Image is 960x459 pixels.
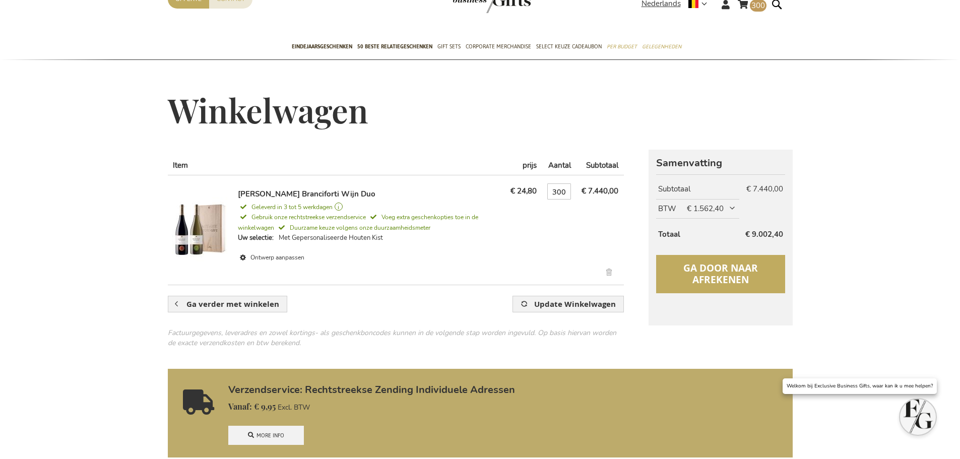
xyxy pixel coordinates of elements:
[238,189,375,199] a: [PERSON_NAME] Branciforti Wijn Duo
[513,296,623,312] button: Update Winkelwagen
[292,41,352,52] span: Eindejaarsgeschenken
[658,229,680,239] strong: Totaal
[548,160,571,170] span: Aantal
[510,186,537,196] span: € 24,80
[238,213,366,221] span: Gebruik onze rechtstreekse verzendservice
[238,212,478,232] a: Voeg extra geschenkopties toe in de winkelwagen
[238,233,274,243] dt: Uw selectie
[582,186,618,196] span: € 7.440,00
[172,189,227,270] img: Feudi Bordonaro Branciforti Wijn Duo
[278,403,310,412] span: Excl. BTW
[238,212,368,222] a: Gebruik onze rechtstreekse verzendservice
[683,261,758,286] span: Ga door naar afrekenen
[228,384,783,396] a: Verzendservice: Rechtstreekse Zending Individuele Adressen
[276,224,430,232] span: Duurzame keuze volgens onze duurzaamheidsmeter
[534,299,616,309] span: Update Winkelwagen
[687,204,737,214] span: € 1.562,40
[656,158,785,169] strong: Samenvatting
[586,160,618,170] span: Subtotaal
[168,88,368,132] span: Winkelwagen
[357,41,432,52] span: 50 beste relatiegeschenken
[238,203,501,212] a: Geleverd in 3 tot 5 werkdagen
[168,328,624,348] div: Factuurgegevens, leveradres en zowel kortings- als geschenkboncodes kunnen in de volgende stap wo...
[279,233,383,243] dd: Met Gepersonaliseerde Houten Kist
[437,41,461,52] span: Gift Sets
[186,299,279,309] span: Ga verder met winkelen
[607,41,637,52] span: Per Budget
[658,204,676,214] span: BTW
[228,401,276,412] span: € 9,95
[751,1,765,11] span: 300
[276,222,430,232] a: Duurzame keuze volgens onze duurzaamheidsmeter
[536,41,602,52] span: Select Keuze Cadeaubon
[228,426,304,445] a: More info
[238,250,501,265] a: Ontwerp aanpassen
[746,184,783,194] span: € 7.440,00
[656,180,739,199] th: Subtotaal
[642,41,681,52] span: Gelegenheden
[173,160,188,170] span: Item
[172,189,238,273] a: Feudi Bordonaro Branciforti Wijn Duo
[523,160,537,170] span: prijs
[745,229,783,239] span: € 9.002,40
[168,296,287,312] a: Ga verder met winkelen
[656,255,785,293] button: Ga door naar afrekenen
[466,41,531,52] span: Corporate Merchandise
